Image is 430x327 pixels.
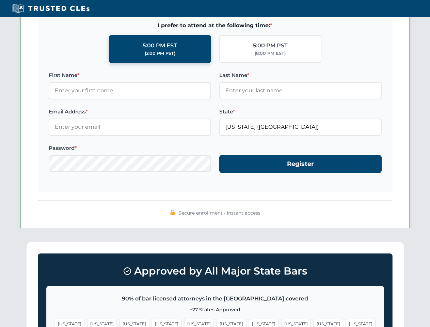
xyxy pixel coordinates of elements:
[178,209,260,217] span: Secure enrollment • Instant access
[219,119,382,136] input: Florida (FL)
[49,144,211,152] label: Password
[49,21,382,30] span: I prefer to attend at the following time:
[145,50,175,57] div: (2:00 PM PST)
[219,82,382,99] input: Enter your last name
[49,71,211,79] label: First Name
[49,119,211,136] input: Enter your email
[253,41,288,50] div: 5:00 PM PST
[255,50,286,57] div: (8:00 PM EST)
[10,3,92,14] img: Trusted CLEs
[46,262,384,280] h3: Approved by All Major State Bars
[55,306,376,313] p: +27 States Approved
[170,210,175,215] img: 🔒
[49,82,211,99] input: Enter your first name
[219,71,382,79] label: Last Name
[143,41,177,50] div: 5:00 PM EST
[55,294,376,303] p: 90% of bar licensed attorneys in the [GEOGRAPHIC_DATA] covered
[219,155,382,173] button: Register
[219,108,382,116] label: State
[49,108,211,116] label: Email Address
